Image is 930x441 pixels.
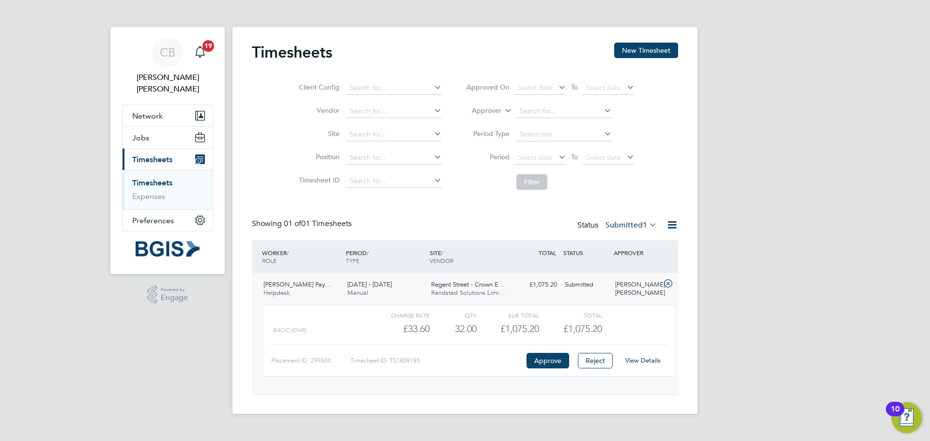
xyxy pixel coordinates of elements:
button: Timesheets [123,149,213,170]
span: Select date [518,83,553,92]
a: CB[PERSON_NAME] [PERSON_NAME] [122,37,213,95]
div: Charge rate [367,309,430,321]
div: £33.60 [367,321,430,337]
div: Sub Total [477,309,539,321]
span: Connor Burns [122,72,213,95]
label: Period [466,152,510,161]
span: Select date [586,83,621,92]
button: Approve [527,353,569,368]
input: Search for... [516,105,612,118]
div: £1,075.20 [511,277,561,293]
label: Period Type [466,129,510,138]
h2: Timesheets [252,43,332,62]
span: ROLE [262,257,277,264]
span: Basic (£/HR) [273,327,307,334]
span: / [367,249,369,257]
label: Client Config [296,83,340,91]
span: Helpdesk [263,289,290,297]
div: Showing [252,219,354,229]
span: / [287,249,289,257]
input: Search for... [346,105,442,118]
label: Position [296,152,340,161]
a: View Details [625,356,661,365]
a: Go to home page [122,241,213,257]
label: Timesheet ID [296,176,340,184]
button: Preferences [123,210,213,231]
button: Reject [578,353,613,368]
label: Vendor [296,106,340,115]
button: Filter [516,174,547,190]
span: 1 [643,220,647,230]
span: Randstad Solutions Limi… [431,289,505,297]
a: 19 [190,37,210,68]
div: 10 [891,409,899,422]
span: Jobs [132,133,149,142]
label: Site [296,129,340,138]
button: New Timesheet [614,43,678,58]
div: QTY [430,309,477,321]
span: Manual [347,289,368,297]
input: Search for... [346,174,442,188]
a: Powered byEngage [147,286,188,304]
span: Preferences [132,216,174,225]
span: CB [160,46,175,59]
div: Timesheets [123,170,213,209]
div: Timesheet ID: TS1809185 [350,353,524,368]
span: [DATE] - [DATE] [347,280,392,289]
div: PERIOD [343,244,427,269]
div: [PERSON_NAME] [PERSON_NAME] [611,277,662,301]
div: 32.00 [430,321,477,337]
span: / [441,249,443,257]
span: 01 of [284,219,301,228]
input: Search for... [346,151,442,165]
a: Expenses [132,192,165,201]
span: TYPE [346,257,359,264]
a: Timesheets [132,178,172,187]
span: Powered by [161,286,188,294]
input: Search for... [346,81,442,95]
button: Jobs [123,127,213,148]
input: Select one [516,128,612,141]
img: bgis-logo-retina.png [136,241,200,257]
span: 19 [202,40,214,52]
div: WORKER [260,244,343,269]
div: STATUS [561,244,611,261]
nav: Main navigation [110,27,225,274]
span: Network [132,111,163,121]
div: Placement ID: 299604 [271,353,350,368]
div: Status [577,219,659,232]
label: Approved On [466,83,510,91]
span: To [568,151,581,163]
span: £1,075.20 [563,323,602,335]
div: Submitted [561,277,611,293]
label: Submitted [605,220,657,230]
span: Regent Street - Crown E… [431,280,505,289]
div: Total [539,309,602,321]
button: Network [123,105,213,126]
span: 01 Timesheets [284,219,352,228]
div: APPROVER [611,244,662,261]
span: Timesheets [132,155,172,164]
span: Engage [161,294,188,302]
span: [PERSON_NAME] Pay… [263,280,331,289]
span: TOTAL [539,249,556,257]
input: Search for... [346,128,442,141]
div: SITE [427,244,511,269]
span: VENDOR [430,257,453,264]
label: Approver [458,106,501,116]
div: £1,075.20 [477,321,539,337]
span: To [568,81,581,93]
span: Select date [586,153,621,162]
button: Open Resource Center, 10 new notifications [891,402,922,433]
span: Select date [518,153,553,162]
